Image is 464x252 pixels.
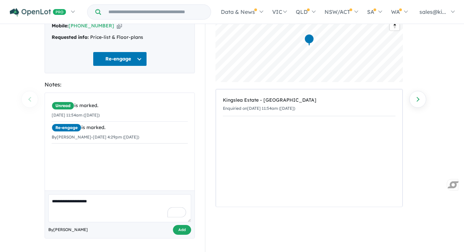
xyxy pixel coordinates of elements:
[10,8,66,17] img: Openlot PRO Logo White
[52,33,188,42] div: Price-list & Floor-plans
[69,23,114,29] a: [PHONE_NUMBER]
[52,134,139,140] small: By [PERSON_NAME] - [DATE] 4:29pm ([DATE])
[52,112,100,118] small: [DATE] 11:54am ([DATE])
[304,34,314,46] div: Map marker
[223,93,395,116] a: Kingslea Estate - [GEOGRAPHIC_DATA]Enquiried on[DATE] 11:54am ([DATE])
[52,102,74,110] span: Unread
[52,34,89,40] strong: Requested info:
[52,102,188,110] div: is marked.
[45,80,195,89] div: Notes:
[52,124,81,132] span: Re-engage
[93,52,147,66] button: Re-engage
[52,23,69,29] strong: Mobile:
[48,194,191,222] textarea: To enrich screen reader interactions, please activate Accessibility in Grammarly extension settings
[419,8,446,15] span: sales@ki...
[173,225,191,235] button: Add
[223,96,395,104] div: Kingslea Estate - [GEOGRAPHIC_DATA]
[52,124,188,132] div: is marked.
[102,5,209,19] input: Try estate name, suburb, builder or developer
[223,106,295,111] small: Enquiried on [DATE] 11:54am ([DATE])
[117,22,122,29] button: Copy
[390,21,399,30] button: Reset bearing to north
[48,226,88,233] span: By [PERSON_NAME]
